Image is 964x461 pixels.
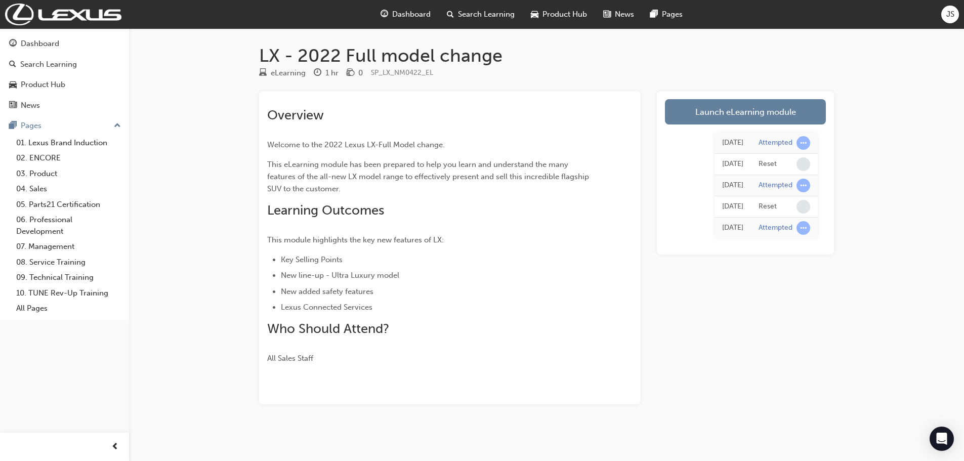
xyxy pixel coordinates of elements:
[722,201,743,213] div: Fri Aug 08 2025 15:17:26 GMT+1000 (Australian Eastern Standard Time)
[281,271,399,280] span: New line-up - Ultra Luxury model
[447,8,454,21] span: search-icon
[372,4,439,25] a: guage-iconDashboard
[259,69,267,78] span: learningResourceType_ELEARNING-icon
[381,8,388,21] span: guage-icon
[941,6,959,23] button: JS
[722,137,743,149] div: Wed Aug 13 2025 10:47:51 GMT+1000 (Australian Eastern Standard Time)
[371,68,433,77] span: Learning resource code
[12,135,125,151] a: 01. Lexus Brand Induction
[12,255,125,270] a: 08. Service Training
[271,67,306,79] div: eLearning
[12,285,125,301] a: 10. TUNE Rev-Up Training
[20,59,77,70] div: Search Learning
[650,8,658,21] span: pages-icon
[21,79,65,91] div: Product Hub
[12,212,125,239] a: 06. Professional Development
[439,4,523,25] a: search-iconSearch Learning
[21,120,41,132] div: Pages
[665,99,826,124] a: Launch eLearning module
[523,4,595,25] a: car-iconProduct Hub
[12,150,125,166] a: 02. ENCORE
[347,67,363,79] div: Price
[722,158,743,170] div: Wed Aug 13 2025 10:47:50 GMT+1000 (Australian Eastern Standard Time)
[542,9,587,20] span: Product Hub
[759,159,777,169] div: Reset
[930,427,954,451] div: Open Intercom Messenger
[603,8,611,21] span: news-icon
[281,255,343,264] span: Key Selling Points
[722,180,743,191] div: Fri Aug 08 2025 15:17:27 GMT+1000 (Australian Eastern Standard Time)
[267,107,324,123] span: Overview
[111,441,119,453] span: prev-icon
[12,166,125,182] a: 03. Product
[281,287,373,296] span: New added safety features
[759,138,792,148] div: Attempted
[458,9,515,20] span: Search Learning
[615,9,634,20] span: News
[797,221,810,235] span: learningRecordVerb_ATTEMPT-icon
[314,69,321,78] span: clock-icon
[358,67,363,79] div: 0
[9,60,16,69] span: search-icon
[759,181,792,190] div: Attempted
[12,239,125,255] a: 07. Management
[797,136,810,150] span: learningRecordVerb_ATTEMPT-icon
[12,181,125,197] a: 04. Sales
[4,96,125,115] a: News
[4,116,125,135] button: Pages
[9,101,17,110] span: news-icon
[267,321,389,337] span: Who Should Attend?
[12,301,125,316] a: All Pages
[946,9,954,20] span: JS
[392,9,431,20] span: Dashboard
[9,80,17,90] span: car-icon
[759,202,777,212] div: Reset
[267,160,591,193] span: This eLearning module has been prepared to help you learn and understand the many features of the...
[259,45,834,67] h1: LX - 2022 Full model change
[12,270,125,285] a: 09. Technical Training
[4,32,125,116] button: DashboardSearch LearningProduct HubNews
[797,179,810,192] span: learningRecordVerb_ATTEMPT-icon
[797,200,810,214] span: learningRecordVerb_NONE-icon
[4,75,125,94] a: Product Hub
[662,9,683,20] span: Pages
[759,223,792,233] div: Attempted
[797,157,810,171] span: learningRecordVerb_NONE-icon
[267,140,445,149] span: Welcome to the 2022 Lexus LX-Full Model change.
[595,4,642,25] a: news-iconNews
[314,67,339,79] div: Duration
[9,39,17,49] span: guage-icon
[267,354,313,363] span: All Sales Staff
[114,119,121,133] span: up-icon
[325,67,339,79] div: 1 hr
[267,235,444,244] span: This module highlights the key new features of LX:
[9,121,17,131] span: pages-icon
[531,8,538,21] span: car-icon
[722,222,743,234] div: Mon Jun 02 2025 09:53:52 GMT+1000 (Australian Eastern Standard Time)
[267,202,384,218] span: Learning Outcomes
[259,67,306,79] div: Type
[21,38,59,50] div: Dashboard
[4,34,125,53] a: Dashboard
[5,4,121,25] img: Trak
[642,4,691,25] a: pages-iconPages
[12,197,125,213] a: 05. Parts21 Certification
[347,69,354,78] span: money-icon
[281,303,372,312] span: Lexus Connected Services
[4,55,125,74] a: Search Learning
[21,100,40,111] div: News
